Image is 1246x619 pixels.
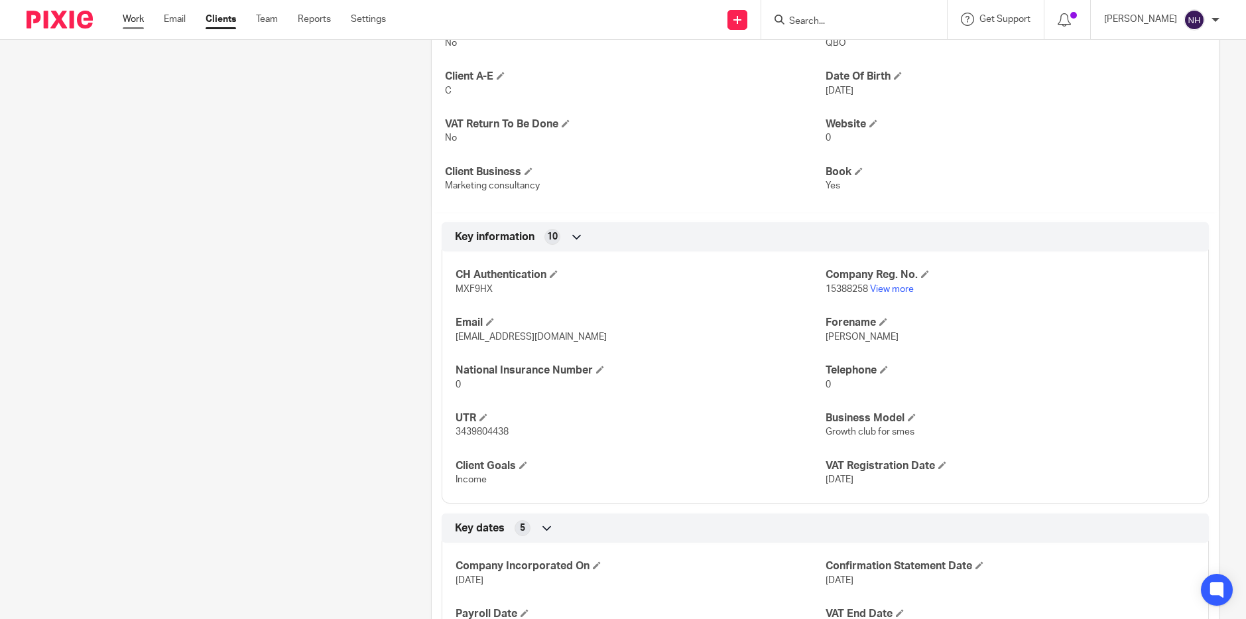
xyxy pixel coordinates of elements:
[455,230,534,244] span: Key information
[456,332,607,342] span: [EMAIL_ADDRESS][DOMAIN_NAME]
[826,475,853,484] span: [DATE]
[445,86,452,96] span: C
[826,285,868,294] span: 15388258
[298,13,331,26] a: Reports
[826,181,840,190] span: Yes
[456,285,493,294] span: MXF9HX
[826,427,914,437] span: Growth club for smes
[1184,9,1205,31] img: svg%3E
[456,380,461,389] span: 0
[456,268,825,282] h4: CH Authentication
[445,117,825,131] h4: VAT Return To Be Done
[164,13,186,26] a: Email
[870,285,914,294] a: View more
[826,364,1195,378] h4: Telephone
[826,38,846,48] span: QBO
[826,117,1206,131] h4: Website
[456,364,825,378] h4: National Insurance Number
[456,316,825,330] h4: Email
[455,521,505,535] span: Key dates
[456,427,509,437] span: 3439804438
[788,16,907,28] input: Search
[445,165,825,179] h4: Client Business
[445,70,825,84] h4: Client A-E
[979,15,1030,24] span: Get Support
[456,475,487,484] span: Income
[826,70,1206,84] h4: Date Of Birth
[826,411,1195,425] h4: Business Model
[256,13,278,26] a: Team
[826,268,1195,282] h4: Company Reg. No.
[445,133,457,143] span: No
[520,521,525,535] span: 5
[547,230,558,243] span: 10
[826,576,853,585] span: [DATE]
[123,13,144,26] a: Work
[826,133,831,143] span: 0
[826,380,831,389] span: 0
[206,13,236,26] a: Clients
[826,165,1206,179] h4: Book
[826,332,899,342] span: [PERSON_NAME]
[826,316,1195,330] h4: Forename
[826,86,853,96] span: [DATE]
[351,13,386,26] a: Settings
[826,559,1195,573] h4: Confirmation Statement Date
[826,459,1195,473] h4: VAT Registration Date
[27,11,93,29] img: Pixie
[1104,13,1177,26] p: [PERSON_NAME]
[456,459,825,473] h4: Client Goals
[456,411,825,425] h4: UTR
[445,38,457,48] span: No
[445,181,540,190] span: Marketing consultancy
[456,576,483,585] span: [DATE]
[456,559,825,573] h4: Company Incorporated On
